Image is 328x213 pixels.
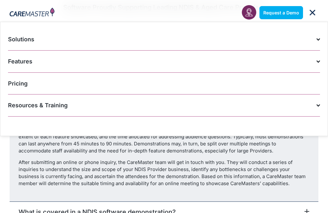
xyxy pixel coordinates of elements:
span: Last Name [116,1,138,6]
span: After submitting an online or phone inquiry, the CareMaster team will get in touch with you. They... [19,159,306,186]
div: Menu Toggle [306,6,318,19]
a: Features [8,51,320,73]
a: Resources & Training [8,94,320,117]
a: Solutions [8,29,320,51]
img: CareMaster Logo [10,8,54,18]
a: Pricing [8,73,320,94]
span: The duration of NDIS software demonstrations can be influenced by various factors, such as the de... [19,127,303,154]
a: Request a Demo [259,6,303,19]
span: Request a Demo [263,10,299,15]
div: How long do demonstrations for CareMasters NDIS software go for? [10,126,318,201]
